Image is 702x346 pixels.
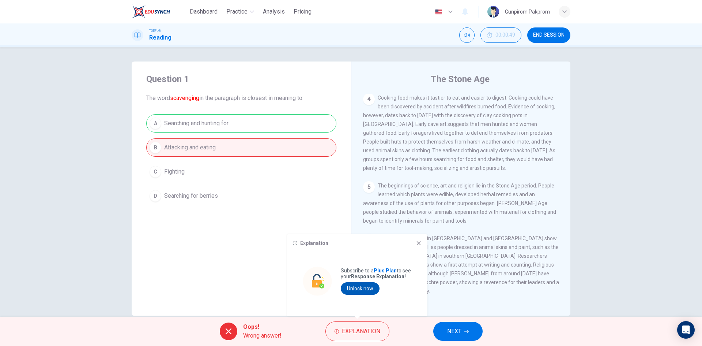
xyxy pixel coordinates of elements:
[146,94,336,103] span: The word in the paragraph is closest in meaning to:
[677,321,695,339] div: Open Intercom Messenger
[487,6,499,18] img: Profile picture
[243,331,282,340] span: Wrong answer!
[459,27,475,43] div: Mute
[263,7,285,16] span: Analysis
[190,7,218,16] span: Dashboard
[132,4,170,19] img: EduSynch logo
[149,28,161,33] span: TOEFL®
[505,7,550,16] div: Gunpirom Pakprom
[351,274,406,279] strong: Response Explanation!
[363,235,559,294] span: The cavern paintings in [GEOGRAPHIC_DATA] and [GEOGRAPHIC_DATA] show hunting scenes as well as pe...
[341,282,380,295] button: Unlock now
[300,240,328,246] h6: Explanation
[363,183,556,224] span: The beginnings of science, art and religion lie in the Stone Age period. People learned which pla...
[363,234,375,246] div: 6
[294,7,312,16] span: Pricing
[226,7,248,16] span: Practice
[342,326,380,336] span: Explanation
[431,73,490,85] h4: The Stone Age
[146,73,336,85] h4: Question 1
[149,33,171,42] h1: Reading
[363,95,555,171] span: Cooking food makes it tastier to eat and easier to digest. Cooking could have been discovered by ...
[480,27,521,43] div: Hide
[447,326,461,336] span: NEXT
[495,32,515,38] span: 00:00:49
[434,9,443,15] img: en
[363,181,375,193] div: 5
[243,323,282,331] span: Oops!
[374,268,397,274] strong: Plus Plan
[170,94,199,101] font: scavenging
[363,93,375,105] div: 4
[533,32,565,38] span: END SESSION
[341,268,412,279] p: Subscribe to a to see your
